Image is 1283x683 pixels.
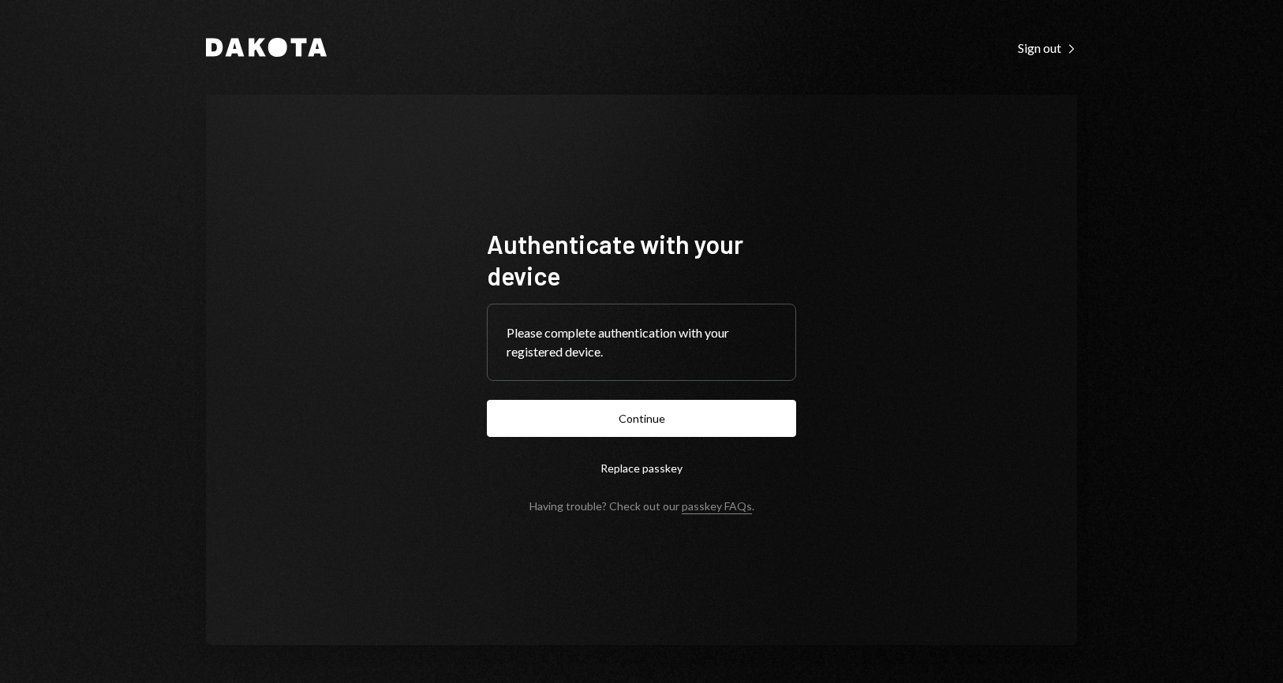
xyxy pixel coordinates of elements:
[487,450,796,487] button: Replace passkey
[682,499,752,514] a: passkey FAQs
[507,323,776,361] div: Please complete authentication with your registered device.
[487,400,796,437] button: Continue
[487,228,796,291] h1: Authenticate with your device
[1018,40,1077,56] div: Sign out
[1018,39,1077,56] a: Sign out
[529,499,754,513] div: Having trouble? Check out our .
